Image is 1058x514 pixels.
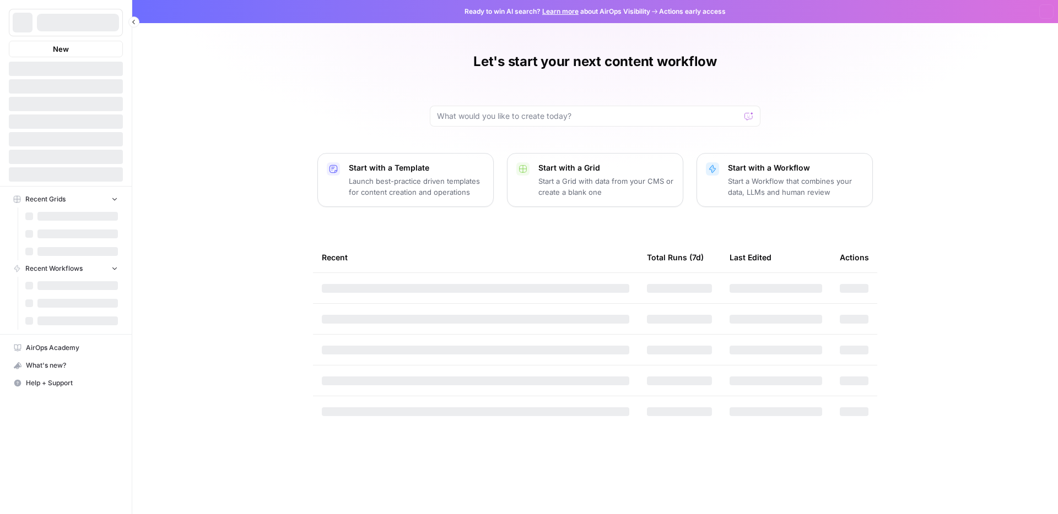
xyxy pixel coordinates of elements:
[473,53,717,70] h1: Let's start your next content workflow
[538,176,674,198] p: Start a Grid with data from your CMS or create a blank one
[9,357,123,374] button: What's new?
[9,339,123,357] a: AirOps Academy
[730,242,771,272] div: Last Edited
[437,111,740,122] input: What would you like to create today?
[317,153,494,207] button: Start with a TemplateLaunch best-practice driven templates for content creation and operations
[25,264,83,274] span: Recent Workflows
[9,41,123,57] button: New
[728,162,863,173] p: Start with a Workflow
[9,260,123,277] button: Recent Workflows
[542,7,579,15] a: Learn more
[728,176,863,198] p: Start a Workflow that combines your data, LLMs and human review
[25,194,66,204] span: Recent Grids
[507,153,683,207] button: Start with a GridStart a Grid with data from your CMS or create a blank one
[9,191,123,207] button: Recent Grids
[349,162,484,173] p: Start with a Template
[697,153,873,207] button: Start with a WorkflowStart a Workflow that combines your data, LLMs and human review
[322,242,629,272] div: Recent
[465,7,650,17] span: Ready to win AI search? about AirOps Visibility
[9,357,122,374] div: What's new?
[659,7,726,17] span: Actions early access
[647,242,704,272] div: Total Runs (7d)
[26,343,118,353] span: AirOps Academy
[349,176,484,198] p: Launch best-practice driven templates for content creation and operations
[840,242,869,272] div: Actions
[26,378,118,388] span: Help + Support
[53,43,69,54] span: New
[9,374,123,392] button: Help + Support
[538,162,674,173] p: Start with a Grid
